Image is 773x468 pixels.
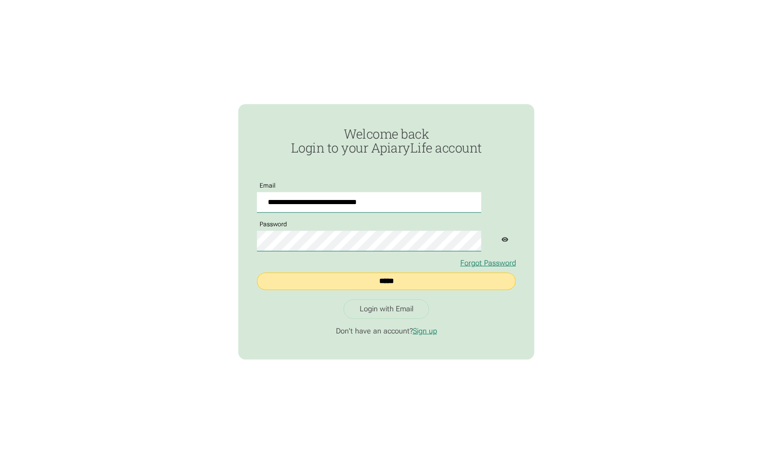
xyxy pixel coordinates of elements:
p: Don't have an account? [257,327,517,336]
div: Login with Email [360,305,413,314]
form: Login [257,177,517,291]
label: Password [257,221,291,228]
h1: Welcome back Login to your ApiaryLife account [257,127,517,155]
label: Email [257,182,279,189]
a: Sign up [413,327,437,336]
a: Forgot Password [460,259,516,268]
